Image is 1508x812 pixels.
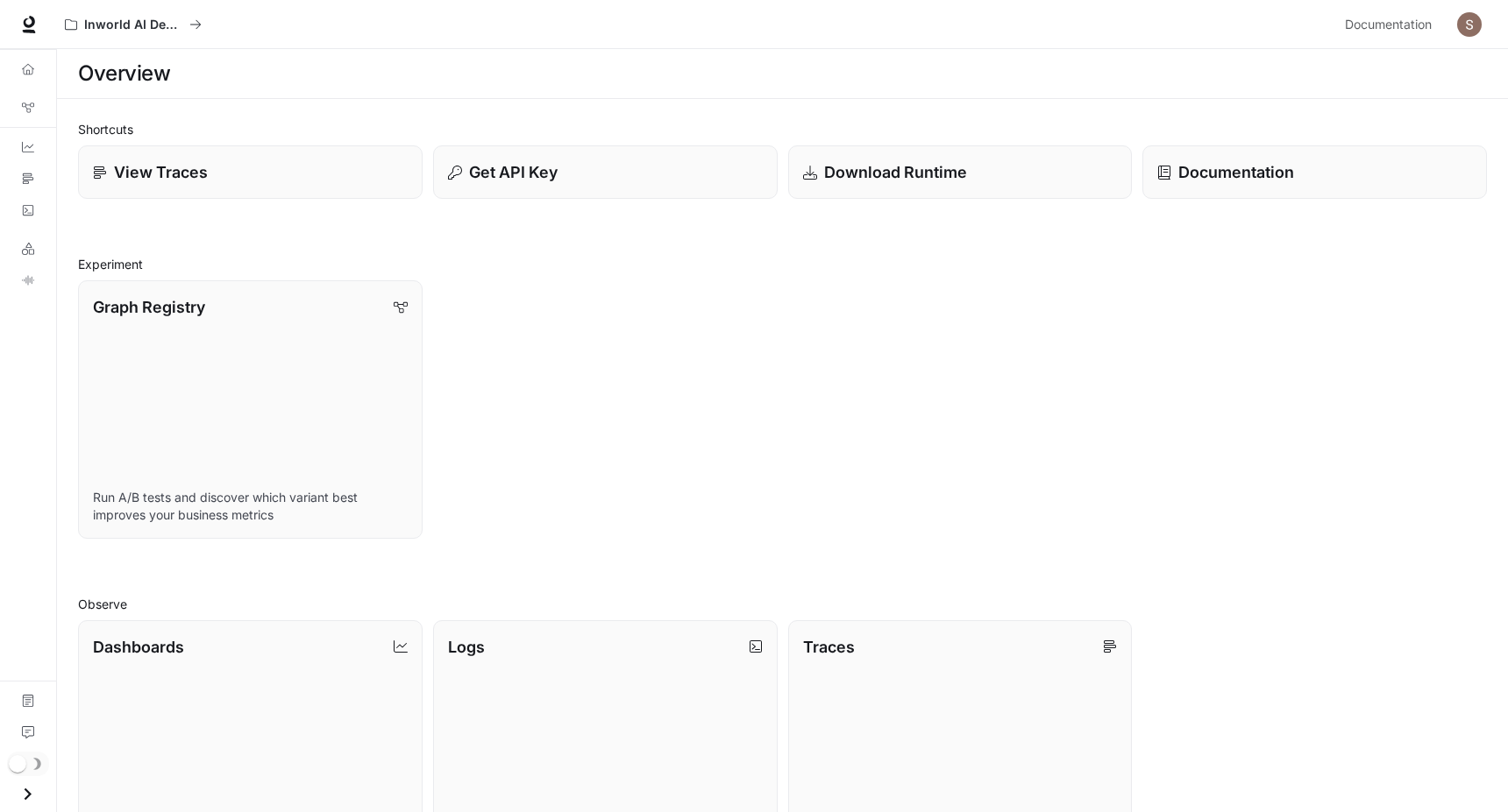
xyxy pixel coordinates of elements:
[84,18,182,32] p: Inworld AI Demos
[78,280,423,539] a: Graph RegistryRun A/B tests and discover which variant best improves your business metrics
[57,7,210,42] button: All workspaces
[803,635,855,659] p: Traces
[93,295,205,319] p: Graph Registry
[7,165,49,193] a: Traces
[9,753,26,773] span: Dark mode toggle
[1338,7,1445,42] a: Documentation
[1178,160,1294,184] p: Documentation
[78,120,1487,138] h2: Shortcuts
[8,776,47,812] button: Open drawer
[78,255,1487,273] h2: Experiment
[78,56,170,91] h1: Overview
[1142,145,1487,199] a: Documentation
[433,145,778,199] button: Get API Key
[7,266,49,294] a: TTS Playground
[1345,14,1432,36] span: Documentation
[1457,12,1482,37] img: User avatar
[7,196,49,224] a: Logs
[1452,7,1487,42] button: User avatar
[788,145,1133,199] a: Download Runtime
[469,160,558,184] p: Get API Key
[448,635,485,659] p: Logs
[7,55,49,83] a: Overview
[93,489,408,524] p: Run A/B tests and discover which variant best improves your business metrics
[7,235,49,263] a: LLM Playground
[7,687,49,715] a: Documentation
[7,718,49,746] a: Feedback
[7,94,49,122] a: Graph Registry
[7,133,49,161] a: Dashboards
[824,160,967,184] p: Download Runtime
[114,160,208,184] p: View Traces
[93,635,184,659] p: Dashboards
[78,595,1487,613] h2: Observe
[78,145,423,199] a: View Traces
